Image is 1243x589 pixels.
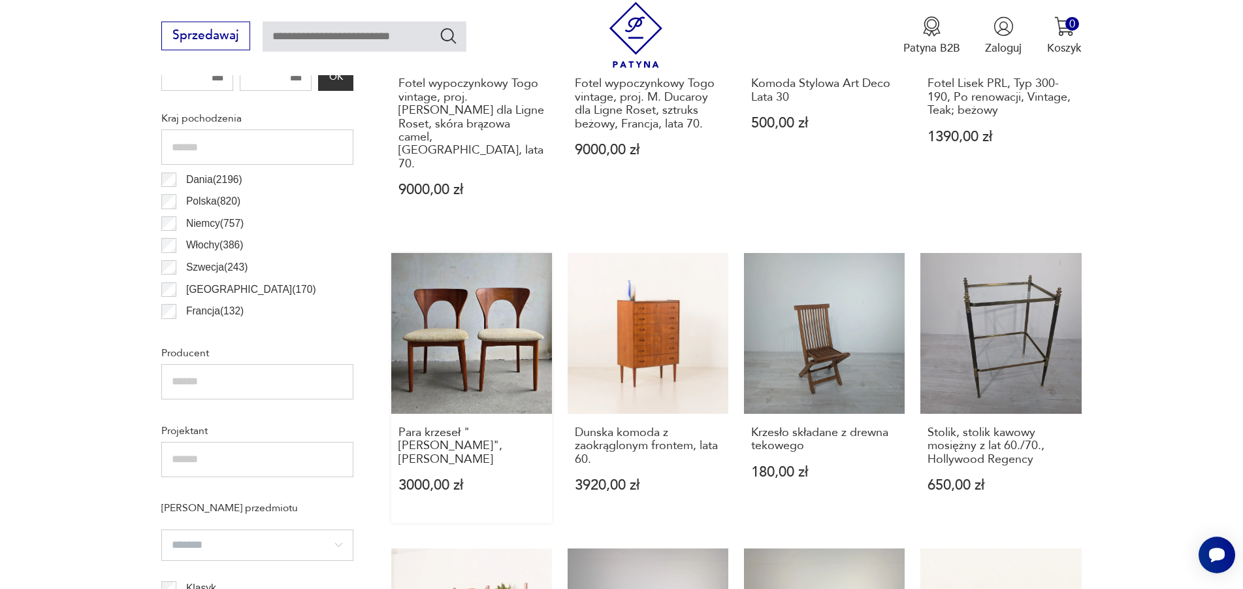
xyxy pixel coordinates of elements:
p: Producent [161,345,353,362]
p: Polska ( 820 ) [186,193,240,210]
p: 180,00 zł [751,465,898,479]
p: 650,00 zł [928,479,1074,492]
button: Sprzedawaj [161,22,250,50]
h3: Para krzeseł "[PERSON_NAME]",[PERSON_NAME] [398,426,545,466]
a: Dunska komoda z zaokrąglonym frontem, lata 60.Dunska komoda z zaokrąglonym frontem, lata 60.3920,... [568,253,728,524]
p: 9000,00 zł [575,143,722,157]
p: Francja ( 132 ) [186,303,244,320]
button: 0Koszyk [1047,16,1082,56]
p: Szwecja ( 243 ) [186,259,248,276]
img: Ikonka użytkownika [993,16,1014,37]
p: 3920,00 zł [575,479,722,492]
p: Niemcy ( 757 ) [186,215,244,232]
h3: Krzesło składane z drewna tekowego [751,426,898,453]
h3: Komoda Stylowa Art Deco Lata 30 [751,77,898,104]
p: Projektant [161,422,353,439]
img: Patyna - sklep z meblami i dekoracjami vintage [603,2,669,68]
p: Czechy ( 120 ) [186,325,244,342]
h3: Fotel Lisek PRL, Typ 300-190, Po renowacji, Vintage, Teak; beżowy [928,77,1074,117]
button: Zaloguj [985,16,1022,56]
p: 3000,00 zł [398,479,545,492]
a: Sprzedawaj [161,31,250,42]
p: [PERSON_NAME] przedmiotu [161,499,353,516]
div: 0 [1065,17,1079,31]
p: Patyna B2B [903,41,960,56]
a: Ikona medaluPatyna B2B [903,16,960,56]
iframe: Smartsupp widget button [1199,537,1235,573]
button: OK [318,63,353,91]
h3: Dunska komoda z zaokrąglonym frontem, lata 60. [575,426,722,466]
p: Dania ( 2196 ) [186,171,242,188]
button: Patyna B2B [903,16,960,56]
a: Krzesło składane z drewna tekowegoKrzesło składane z drewna tekowego180,00 zł [744,253,905,524]
h3: Stolik, stolik kawowy mosiężny z lat 60./70., Hollywood Regency [928,426,1074,466]
p: Koszyk [1047,41,1082,56]
button: Szukaj [439,26,458,45]
h3: Fotel wypoczynkowy Togo vintage, proj. M. Ducaroy dla Ligne Roset, sztruks beżowy, Francja, lata 70. [575,77,722,131]
p: 1390,00 zł [928,130,1074,144]
a: Para krzeseł "Peter",Niels KeofoedPara krzeseł "[PERSON_NAME]",[PERSON_NAME]3000,00 zł [391,253,552,524]
img: Ikona koszyka [1054,16,1074,37]
h3: Fotel wypoczynkowy Togo vintage, proj. [PERSON_NAME] dla Ligne Roset, skóra brązowa camel, [GEOGR... [398,77,545,171]
p: Zaloguj [985,41,1022,56]
a: Stolik, stolik kawowy mosiężny z lat 60./70., Hollywood RegencyStolik, stolik kawowy mosiężny z l... [920,253,1081,524]
img: Ikona medalu [922,16,942,37]
p: [GEOGRAPHIC_DATA] ( 170 ) [186,281,316,298]
p: 9000,00 zł [398,183,545,197]
p: Włochy ( 386 ) [186,237,244,254]
p: 500,00 zł [751,116,898,130]
p: Kraj pochodzenia [161,110,353,127]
